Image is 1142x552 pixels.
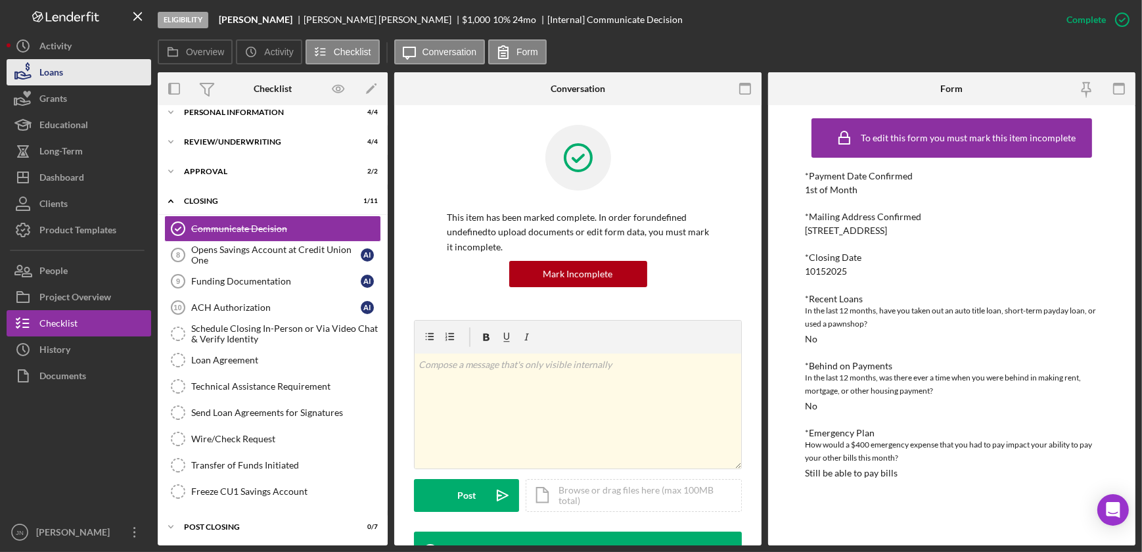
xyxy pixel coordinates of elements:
div: Post [457,479,476,512]
button: Complete [1053,7,1135,33]
button: Project Overview [7,284,151,310]
div: Mark Incomplete [543,261,613,287]
div: Funding Documentation [191,276,361,287]
label: Activity [264,47,293,57]
div: Open Intercom Messenger [1097,494,1129,526]
a: Communicate Decision [164,216,381,242]
button: Loans [7,59,151,85]
button: Grants [7,85,151,112]
button: Documents [7,363,151,389]
div: Freeze CU1 Savings Account [191,486,380,497]
div: Opens Savings Account at Credit Union One [191,244,361,265]
div: Technical Assistance Requirement [191,381,380,392]
button: Educational [7,112,151,138]
p: This item has been marked complete. In order for undefined undefined to upload documents or edit ... [447,210,709,254]
a: Loan Agreement [164,347,381,373]
div: Still be able to pay bills [805,468,898,478]
div: *Recent Loans [805,294,1099,304]
a: Send Loan Agreements for Signatures [164,400,381,426]
div: *Payment Date Confirmed [805,171,1099,181]
div: Documents [39,363,86,392]
div: Transfer of Funds Initiated [191,460,380,471]
div: In the last 12 months, have you taken out an auto title loan, short-term payday loan, or used a p... [805,304,1099,331]
div: People [39,258,68,287]
div: Conversation [551,83,605,94]
div: Product Templates [39,217,116,246]
button: Mark Incomplete [509,261,647,287]
div: Post Closing [184,523,345,531]
div: Grants [39,85,67,115]
tspan: 9 [176,277,180,285]
div: 2 / 2 [354,168,378,175]
a: Long-Term [7,138,151,164]
a: Product Templates [7,217,151,243]
label: Checklist [334,47,371,57]
div: 10 % [493,14,511,25]
div: 10152025 [805,266,847,277]
div: *Behind on Payments [805,361,1099,371]
a: 10ACH AuthorizationAI [164,294,381,321]
div: Personal Information [184,108,345,116]
div: Dashboard [39,164,84,194]
div: A I [361,248,374,262]
a: Freeze CU1 Savings Account [164,478,381,505]
div: Review/Underwriting [184,138,345,146]
div: Eligibility [158,12,208,28]
div: [PERSON_NAME] [33,519,118,549]
div: Checklist [254,83,292,94]
tspan: 10 [173,304,181,311]
div: 24 mo [513,14,536,25]
button: Dashboard [7,164,151,191]
div: History [39,336,70,366]
button: Checklist [7,310,151,336]
a: Transfer of Funds Initiated [164,452,381,478]
button: Conversation [394,39,486,64]
div: 1 / 11 [354,197,378,205]
div: 4 / 4 [354,138,378,146]
div: Educational [39,112,88,141]
div: Closing [184,197,345,205]
a: Schedule Closing In-Person or Via Video Chat & Verify Identity [164,321,381,347]
button: Form [488,39,547,64]
div: To edit this form you must mark this item incomplete [861,133,1076,143]
button: Checklist [306,39,380,64]
b: [PERSON_NAME] [219,14,292,25]
div: 4 / 4 [354,108,378,116]
div: *Emergency Plan [805,428,1099,438]
div: 0 / 7 [354,523,378,531]
a: Wire/Check Request [164,426,381,452]
button: JN[PERSON_NAME] [7,519,151,545]
div: How would a $400 emergency expense that you had to pay impact your ability to pay your other bill... [805,438,1099,465]
div: [Internal] Communicate Decision [547,14,683,25]
div: Long-Term [39,138,83,168]
div: *Mailing Address Confirmed [805,212,1099,222]
tspan: 8 [176,251,180,259]
button: Overview [158,39,233,64]
div: Approval [184,168,345,175]
div: [PERSON_NAME] [PERSON_NAME] [304,14,463,25]
div: A I [361,301,374,314]
div: *Closing Date [805,252,1099,263]
a: People [7,258,151,284]
a: 8Opens Savings Account at Credit Union OneAI [164,242,381,268]
span: $1,000 [463,14,491,25]
button: Post [414,479,519,512]
label: Form [516,47,538,57]
button: Clients [7,191,151,217]
div: Form [940,83,963,94]
button: Activity [236,39,302,64]
button: History [7,336,151,363]
div: 1st of Month [805,185,857,195]
button: Activity [7,33,151,59]
label: Overview [186,47,224,57]
div: Activity [39,33,72,62]
div: Send Loan Agreements for Signatures [191,407,380,418]
div: [STREET_ADDRESS] [805,225,887,236]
